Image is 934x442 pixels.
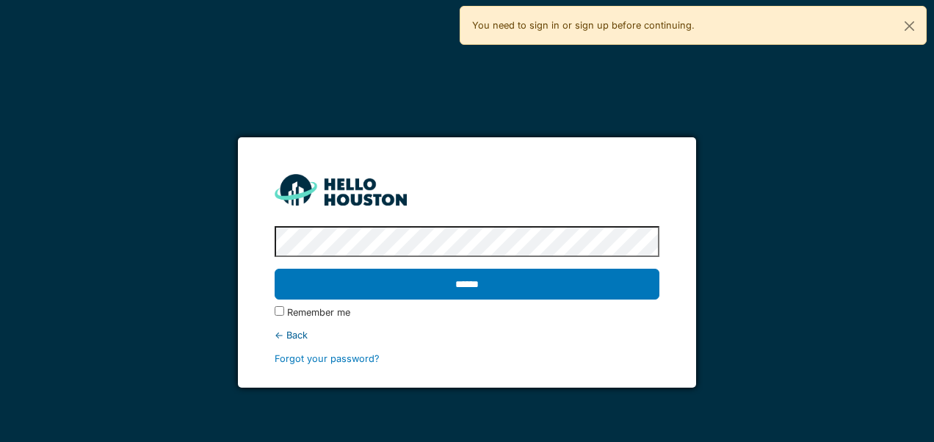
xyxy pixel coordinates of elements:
div: You need to sign in or sign up before continuing. [460,6,927,45]
div: ← Back [275,328,659,342]
img: HH_line-BYnF2_Hg.png [275,174,407,206]
button: Close [893,7,926,46]
label: Remember me [287,305,350,319]
a: Forgot your password? [275,353,380,364]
